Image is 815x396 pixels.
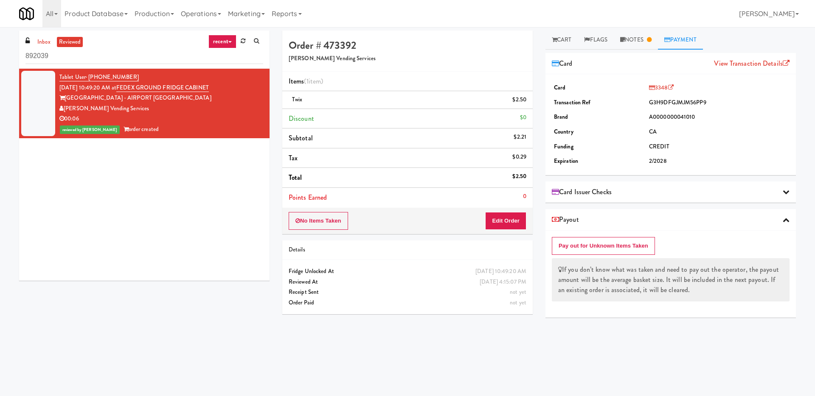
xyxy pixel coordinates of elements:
a: recent [208,35,236,48]
div: [DATE] 4:15:07 PM [480,277,526,287]
a: Notes [614,31,658,50]
a: Flags [578,31,614,50]
span: · [PHONE_NUMBER] [86,73,139,81]
span: Subtotal [289,133,313,143]
div: $0.29 [512,152,526,162]
div: If you don’t know what was taken and need to pay out the operator, the payout amount will be the ... [552,258,790,301]
input: Search vision orders [25,48,263,64]
div: $2.21 [514,132,526,142]
a: reviewed [57,37,83,47]
a: Cart [545,31,578,50]
h5: [PERSON_NAME] Vending Services [289,56,526,62]
div: Receipt Sent [289,287,526,298]
li: Tablet User· [PHONE_NUMBER][DATE] 10:49:20 AM atFEDEX GROUND FRIDGE CABINET[GEOGRAPHIC_DATA] - AI... [19,69,270,138]
span: order created [124,125,159,133]
td: Expiration [552,154,647,169]
td: Transaction Ref [552,95,647,110]
span: Card [552,57,573,70]
div: Card Issuer Checks [545,181,796,203]
td: Funding [552,139,647,154]
div: $0 [520,112,526,123]
div: Fridge Unlocked At [289,266,526,277]
span: Twix [292,95,302,103]
div: 00:06 [59,114,263,124]
span: Tax [289,153,298,163]
div: $2.50 [512,171,526,182]
button: Edit Order [485,212,526,230]
td: Brand [552,110,647,125]
div: Details [289,245,526,255]
span: Points Earned [289,192,327,202]
td: CREDIT [647,139,790,154]
div: [PERSON_NAME] Vending Services [59,103,263,114]
div: Payout [545,209,796,231]
td: 2/2028 [647,154,790,169]
a: Payment [658,31,703,50]
td: G3H9DFGJMJM56PP9 [647,95,790,110]
ng-pluralize: item [309,76,321,86]
span: not yet [510,298,526,307]
a: FEDEX GROUND FRIDGE CABINET [116,84,209,92]
h4: Order # 473392 [289,40,526,51]
td: A0000000041010 [647,110,790,125]
span: Items [289,76,323,86]
div: [GEOGRAPHIC_DATA] - AIRPORT [GEOGRAPHIC_DATA] [59,93,263,103]
img: Micromart [19,6,34,21]
div: Order Paid [289,298,526,308]
td: Country [552,125,647,139]
span: not yet [510,288,526,296]
span: (1 ) [304,76,323,86]
button: No Items Taken [289,212,348,230]
span: reviewed by [PERSON_NAME] [60,125,120,134]
button: Pay out for Unknown Items Taken [552,237,655,255]
a: 3348 [649,84,674,92]
span: [DATE] 10:49:20 AM at [59,84,116,92]
span: Total [289,173,302,182]
div: [DATE] 10:49:20 AM [475,266,526,277]
a: View Transaction Details [714,59,790,68]
a: inbox [35,37,53,47]
div: 0 [523,191,526,202]
span: Payout [552,213,579,226]
a: Tablet User· [PHONE_NUMBER] [59,73,139,81]
div: Reviewed At [289,277,526,287]
span: Discount [289,114,314,123]
td: CA [647,125,790,139]
span: Card Issuer Checks [552,186,612,198]
div: $2.50 [512,95,526,105]
td: Card [552,81,647,95]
